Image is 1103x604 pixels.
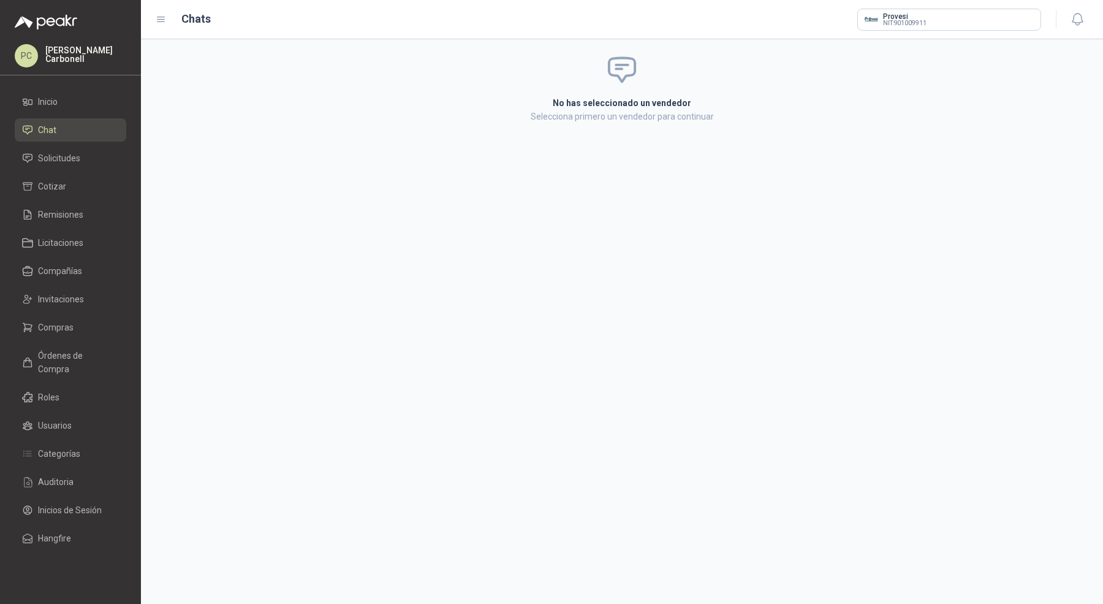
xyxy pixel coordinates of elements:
[15,15,77,29] img: Logo peakr
[15,470,126,494] a: Auditoria
[38,419,72,432] span: Usuarios
[15,90,126,113] a: Inicio
[38,123,56,137] span: Chat
[38,321,74,334] span: Compras
[15,175,126,198] a: Cotizar
[15,344,126,381] a: Órdenes de Compra
[15,499,126,522] a: Inicios de Sesión
[15,442,126,465] a: Categorías
[15,118,126,142] a: Chat
[38,447,80,461] span: Categorías
[38,503,102,517] span: Inicios de Sesión
[38,236,83,250] span: Licitaciones
[38,264,82,278] span: Compañías
[15,288,126,311] a: Invitaciones
[15,147,126,170] a: Solicitudes
[45,46,126,63] p: [PERSON_NAME] Carbonell
[38,95,58,109] span: Inicio
[38,391,59,404] span: Roles
[38,532,71,545] span: Hangfire
[408,96,836,110] h2: No has seleccionado un vendedor
[15,203,126,226] a: Remisiones
[15,259,126,283] a: Compañías
[38,151,80,165] span: Solicitudes
[38,208,83,221] span: Remisiones
[15,414,126,437] a: Usuarios
[38,475,74,489] span: Auditoria
[408,110,836,123] p: Selecciona primero un vendedor para continuar
[15,527,126,550] a: Hangfire
[15,316,126,339] a: Compras
[15,231,126,254] a: Licitaciones
[38,349,115,376] span: Órdenes de Compra
[15,44,38,67] div: PC
[38,292,84,306] span: Invitaciones
[38,180,66,193] span: Cotizar
[181,10,211,28] h1: Chats
[15,386,126,409] a: Roles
